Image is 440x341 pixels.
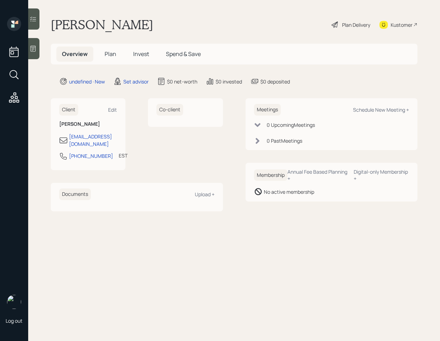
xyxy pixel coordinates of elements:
div: Kustomer [391,21,413,29]
div: Set advisor [123,78,149,85]
div: [EMAIL_ADDRESS][DOMAIN_NAME] [69,133,117,148]
div: Upload + [195,191,215,198]
div: No active membership [264,188,314,196]
h6: Membership [254,169,287,181]
div: $0 deposited [260,78,290,85]
div: Digital-only Membership + [354,168,409,182]
div: [PHONE_NUMBER] [69,152,113,160]
div: EST [119,152,128,159]
img: retirable_logo.png [7,295,21,309]
div: $0 invested [216,78,242,85]
h1: [PERSON_NAME] [51,17,153,32]
div: Plan Delivery [342,21,370,29]
h6: [PERSON_NAME] [59,121,117,127]
div: Schedule New Meeting + [353,106,409,113]
span: Invest [133,50,149,58]
div: Annual Fee Based Planning + [287,168,348,182]
div: Edit [108,106,117,113]
h6: Documents [59,188,91,200]
h6: Client [59,104,78,116]
span: Plan [105,50,116,58]
span: Overview [62,50,88,58]
div: 0 Upcoming Meeting s [267,121,315,129]
div: undefined · New [69,78,105,85]
h6: Co-client [156,104,183,116]
div: 0 Past Meeting s [267,137,302,144]
div: Log out [6,317,23,324]
h6: Meetings [254,104,281,116]
span: Spend & Save [166,50,201,58]
div: $0 net-worth [167,78,197,85]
